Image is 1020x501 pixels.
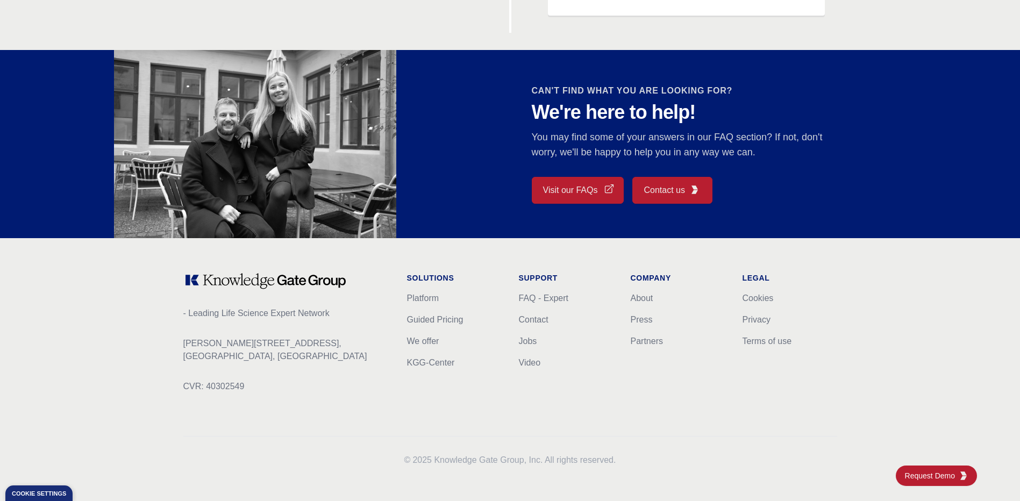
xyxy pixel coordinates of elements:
[743,337,792,346] a: Terms of use
[690,185,699,194] img: KGG
[519,337,537,346] a: Jobs
[407,273,502,283] h1: Solutions
[743,315,771,324] a: Privacy
[519,273,614,283] h1: Support
[12,491,66,497] div: Cookie settings
[532,102,837,123] p: We're here to help!
[743,273,837,283] h1: Legal
[644,184,684,197] span: Contact us
[959,471,968,480] img: KGG
[532,130,837,160] p: You may find some of your answers in our FAQ section? If not, don't worry, we'll be happy to help...
[407,358,455,367] a: KGG-Center
[183,307,390,320] p: - Leading Life Science Expert Network
[532,84,837,97] h2: CAN'T FIND WHAT YOU ARE LOOKING FOR?
[519,294,568,303] a: FAQ - Expert
[532,177,624,204] a: Visit our FAQs
[632,177,712,204] a: Contact usKGG
[631,273,725,283] h1: Company
[966,449,1020,501] iframe: Chat Widget
[407,337,439,346] a: We offer
[183,380,390,393] p: CVR: 40302549
[519,358,541,367] a: Video
[631,337,663,346] a: Partners
[896,466,977,486] a: Request DemoKGG
[631,315,653,324] a: Press
[183,337,390,363] p: [PERSON_NAME][STREET_ADDRESS], [GEOGRAPHIC_DATA], [GEOGRAPHIC_DATA]
[183,454,837,467] p: 2025 Knowledge Gate Group, Inc. All rights reserved.
[631,294,653,303] a: About
[905,470,959,481] span: Request Demo
[519,315,548,324] a: Contact
[407,315,463,324] a: Guided Pricing
[407,294,439,303] a: Platform
[743,294,774,303] a: Cookies
[404,455,411,464] span: ©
